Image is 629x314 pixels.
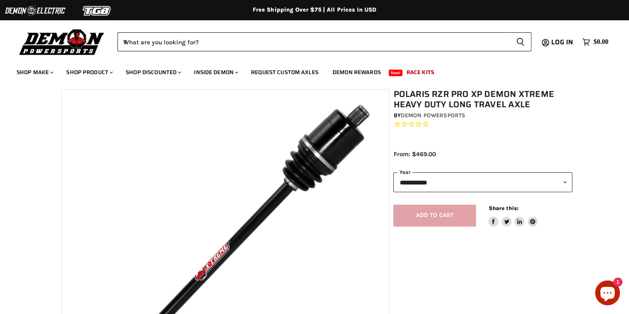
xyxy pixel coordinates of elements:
[578,36,612,48] a: $0.00
[188,64,243,81] a: Inside Demon
[401,112,465,119] a: Demon Powersports
[488,205,518,211] span: Share this:
[245,64,325,81] a: Request Custom Axles
[548,39,578,46] a: Log in
[593,38,608,46] span: $0.00
[393,172,572,193] select: year
[10,60,606,81] ul: Main menu
[326,64,387,81] a: Demon Rewards
[488,205,538,227] aside: Share this:
[120,64,186,81] a: Shop Discounted
[10,64,58,81] a: Shop Make
[60,64,118,81] a: Shop Product
[17,27,107,56] img: Demon Powersports
[66,3,128,19] img: TGB Logo 2
[393,120,572,129] span: Rated 0.0 out of 5 stars 0 reviews
[117,32,531,51] form: Product
[551,37,573,47] span: Log in
[4,3,66,19] img: Demon Electric Logo 2
[117,32,509,51] input: When autocomplete results are available use up and down arrows to review and enter to select
[593,280,622,307] inbox-online-store-chat: Shopify online store chat
[393,150,435,158] span: From: $469.00
[393,89,572,110] h1: Polaris RZR PRO XP Demon Xtreme Heavy Duty Long Travel Axle
[393,111,572,120] div: by
[389,70,403,76] span: New!
[509,32,531,51] button: Search
[400,64,440,81] a: Race Kits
